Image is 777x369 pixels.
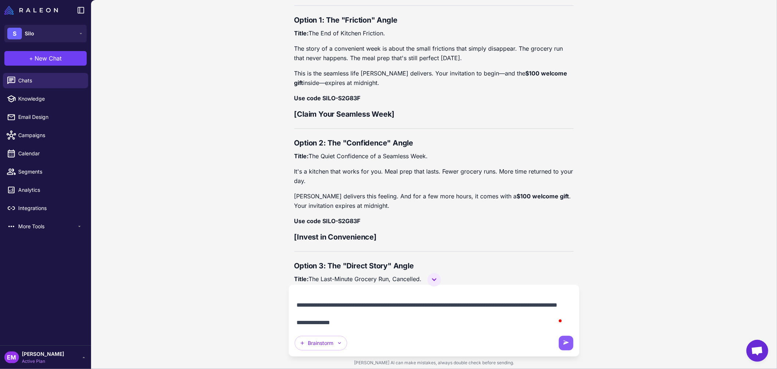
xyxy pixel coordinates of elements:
[18,222,76,230] span: More Tools
[22,350,64,358] span: [PERSON_NAME]
[3,109,88,125] a: Email Design
[294,28,574,38] p: The End of Kitchen Friction.
[289,357,580,369] div: [PERSON_NAME] AI can make mistakes, always double check before sending.
[3,128,88,143] a: Campaigns
[294,69,574,88] p: This is the seamless life [PERSON_NAME] delivers. Your invitation to begin—and the inside—expires...
[294,152,309,160] strong: Title:
[294,94,361,102] strong: Use code SILO-S2G83F
[3,182,88,198] a: Analytics
[4,25,87,42] button: SSilo
[18,131,82,139] span: Campaigns
[4,351,19,363] div: EM
[3,73,88,88] a: Chats
[18,113,82,121] span: Email Design
[18,204,82,212] span: Integrations
[18,168,82,176] span: Segments
[7,28,22,39] div: S
[30,54,34,63] span: +
[4,6,61,15] a: Raleon Logo
[294,167,574,186] p: It's a kitchen that works for you. Meal prep that lasts. Fewer grocery runs. More time returned t...
[22,358,64,365] span: Active Plan
[294,217,361,225] strong: Use code SILO-S2G83F
[18,77,82,85] span: Chats
[4,51,87,66] button: +New Chat
[18,186,82,194] span: Analytics
[294,191,574,210] p: [PERSON_NAME] delivers this feeling. And for a few more hours, it comes with a . Your invitation ...
[35,54,62,63] span: New Chat
[294,139,413,147] strong: Option 2: The "Confidence" Angle
[18,95,82,103] span: Knowledge
[294,110,395,119] strong: [Claim Your Seamless Week]
[3,146,88,161] a: Calendar
[294,275,309,283] strong: Title:
[294,30,309,37] strong: Title:
[294,233,377,241] strong: [Invest in Convenience]
[746,340,768,362] div: Chat abierto
[3,164,88,179] a: Segments
[3,201,88,216] a: Integrations
[18,149,82,158] span: Calendar
[294,151,574,161] p: The Quiet Confidence of a Seamless Week.
[25,30,34,38] span: Silo
[517,193,569,200] strong: $100 welcome gift
[294,274,574,284] p: The Last-Minute Grocery Run, Cancelled.
[294,261,414,270] strong: Option 3: The "Direct Story" Angle
[294,16,397,24] strong: Option 1: The "Friction" Angle
[3,91,88,106] a: Knowledge
[4,6,58,15] img: Raleon Logo
[294,44,574,63] p: The story of a convenient week is about the small frictions that simply disappear. The grocery ru...
[295,336,347,350] button: Brainstorm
